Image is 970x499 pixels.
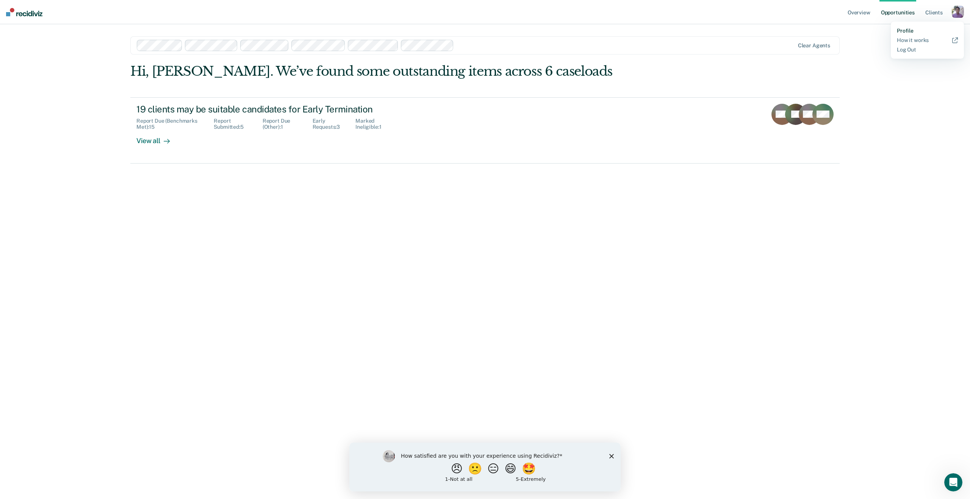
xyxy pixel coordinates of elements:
[6,8,42,16] img: Recidiviz
[130,64,698,79] div: Hi, [PERSON_NAME]. We’ve found some outstanding items across 6 caseloads
[944,473,962,491] iframe: Intercom live chat
[136,118,214,131] div: Report Due (Benchmarks Met) : 15
[263,118,313,131] div: Report Due (Other) : 1
[130,97,840,164] a: 19 clients may be suitable candidates for Early TerminationReport Due (Benchmarks Met):15Report S...
[897,47,958,53] a: Log Out
[313,118,356,131] div: Early Requests : 3
[355,118,402,131] div: Marked Ineligible : 1
[136,104,402,115] div: 19 clients may be suitable candidates for Early Termination
[349,443,621,491] iframe: Survey by Kim from Recidiviz
[897,28,958,34] a: Profile
[897,37,958,44] a: How it works
[136,130,179,145] div: View all
[798,42,830,49] div: Clear agents
[214,118,262,131] div: Report Submitted : 5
